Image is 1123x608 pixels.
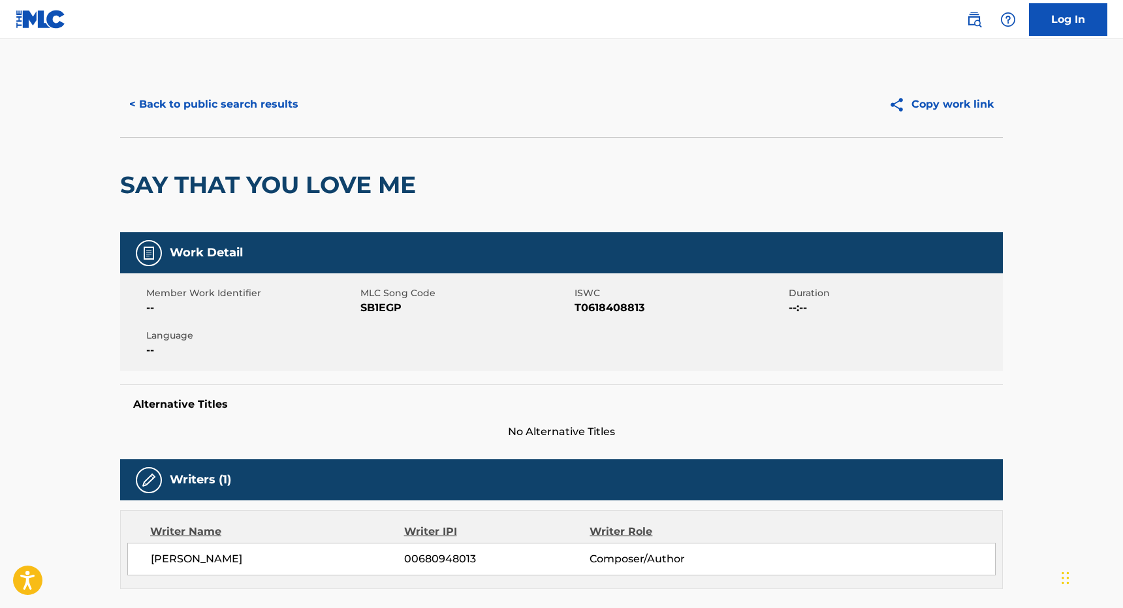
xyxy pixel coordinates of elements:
[789,300,1000,316] span: --:--
[146,329,357,342] span: Language
[146,300,357,316] span: --
[590,524,759,540] div: Writer Role
[120,170,422,200] h2: SAY THAT YOU LOVE ME
[1062,558,1069,598] div: Drag
[404,551,590,567] span: 00680948013
[170,472,231,487] h5: Writers (1)
[150,524,404,540] div: Writer Name
[141,245,157,261] img: Work Detail
[575,286,785,300] span: ISWC
[360,286,571,300] span: MLC Song Code
[16,10,66,29] img: MLC Logo
[966,12,982,27] img: search
[879,88,1003,121] button: Copy work link
[404,524,590,540] div: Writer IPI
[1000,12,1016,27] img: help
[141,472,157,488] img: Writers
[151,551,404,567] span: [PERSON_NAME]
[120,424,1003,440] span: No Alternative Titles
[789,286,1000,300] span: Duration
[1029,3,1107,36] a: Log In
[995,7,1021,33] div: Help
[360,300,571,316] span: SB1EGP
[590,551,759,567] span: Composer/Author
[146,286,357,300] span: Member Work Identifier
[120,88,308,121] button: < Back to public search results
[961,7,987,33] a: Public Search
[133,398,990,411] h5: Alternative Titles
[575,300,785,316] span: T0618408813
[170,245,243,260] h5: Work Detail
[146,342,357,358] span: --
[1058,545,1123,608] iframe: Chat Widget
[889,97,911,113] img: Copy work link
